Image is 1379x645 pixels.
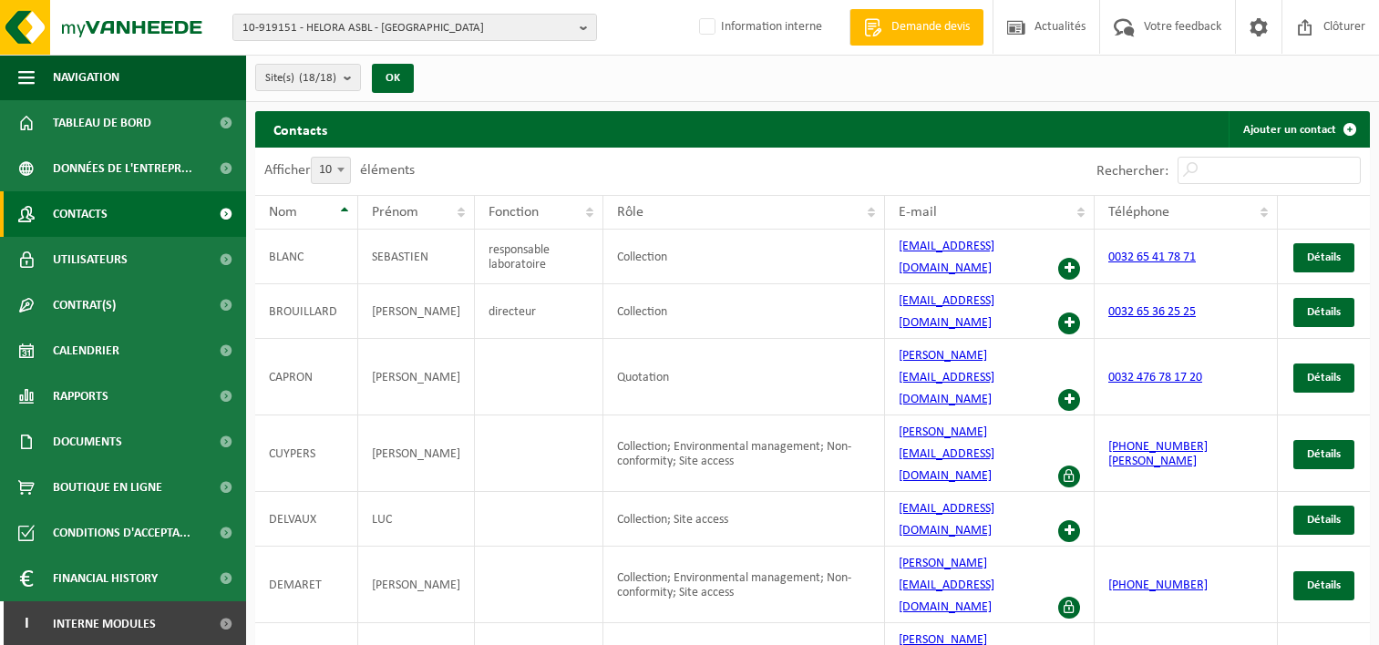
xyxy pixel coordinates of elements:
[358,339,475,415] td: [PERSON_NAME]
[887,18,974,36] span: Demande devis
[255,111,345,147] h2: Contacts
[475,284,603,339] td: directeur
[1096,164,1168,179] label: Rechercher:
[255,492,358,547] td: DELVAUX
[603,230,885,284] td: Collection
[311,157,351,184] span: 10
[899,502,994,537] a: [EMAIL_ADDRESS][DOMAIN_NAME]
[358,492,475,547] td: LUC
[1293,298,1354,327] a: Détails
[1293,506,1354,535] a: Détails
[695,14,822,41] label: Information interne
[232,14,597,41] button: 10-919151 - HELORA ASBL - [GEOGRAPHIC_DATA]
[255,415,358,492] td: CUYPERS
[255,64,361,91] button: Site(s)(18/18)
[358,284,475,339] td: [PERSON_NAME]
[358,547,475,623] td: [PERSON_NAME]
[53,282,116,328] span: Contrat(s)
[1229,111,1368,148] a: Ajouter un contact
[53,510,190,556] span: Conditions d'accepta...
[1307,514,1341,526] span: Détails
[899,294,994,330] a: [EMAIL_ADDRESS][DOMAIN_NAME]
[1108,205,1169,220] span: Téléphone
[1307,306,1341,318] span: Détails
[1307,251,1341,263] span: Détails
[899,240,994,275] a: [EMAIL_ADDRESS][DOMAIN_NAME]
[899,349,994,406] a: [PERSON_NAME][EMAIL_ADDRESS][DOMAIN_NAME]
[1293,571,1354,600] a: Détails
[255,230,358,284] td: BLANC
[242,15,572,42] span: 10-919151 - HELORA ASBL - [GEOGRAPHIC_DATA]
[849,9,983,46] a: Demande devis
[475,230,603,284] td: responsable laboratoire
[53,55,119,100] span: Navigation
[53,465,162,510] span: Boutique en ligne
[255,547,358,623] td: DEMARET
[53,419,122,465] span: Documents
[617,205,643,220] span: Rôle
[1108,578,1208,592] a: [PHONE_NUMBER]
[1293,440,1354,469] a: Détails
[299,72,336,84] count: (18/18)
[1108,305,1196,319] a: 0032 65 36 25 25
[603,547,885,623] td: Collection; Environmental management; Non-conformity; Site access
[1108,371,1202,384] a: 0032 476 78 17 20
[1108,440,1208,468] a: [PHONE_NUMBER] [PERSON_NAME]
[603,415,885,492] td: Collection; Environmental management; Non-conformity; Site access
[1307,579,1341,591] span: Détails
[489,205,539,220] span: Fonction
[1108,251,1196,264] a: 0032 65 41 78 71
[312,158,350,183] span: 10
[603,284,885,339] td: Collection
[1307,448,1341,460] span: Détails
[372,205,418,220] span: Prénom
[53,374,108,419] span: Rapports
[899,205,937,220] span: E-mail
[603,339,885,415] td: Quotation
[255,339,358,415] td: CAPRON
[358,230,475,284] td: SEBASTIEN
[53,328,119,374] span: Calendrier
[53,237,128,282] span: Utilisateurs
[53,191,108,237] span: Contacts
[899,425,994,483] a: [PERSON_NAME][EMAIL_ADDRESS][DOMAIN_NAME]
[269,205,297,220] span: Nom
[1307,372,1341,384] span: Détails
[53,146,192,191] span: Données de l'entrepr...
[358,415,475,492] td: [PERSON_NAME]
[1293,363,1354,393] a: Détails
[603,492,885,547] td: Collection; Site access
[53,556,158,601] span: Financial History
[1293,243,1354,272] a: Détails
[255,284,358,339] td: BROUILLARD
[372,64,414,93] button: OK
[265,65,336,92] span: Site(s)
[53,100,151,146] span: Tableau de bord
[899,557,994,614] a: [PERSON_NAME][EMAIL_ADDRESS][DOMAIN_NAME]
[264,163,415,178] label: Afficher éléments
